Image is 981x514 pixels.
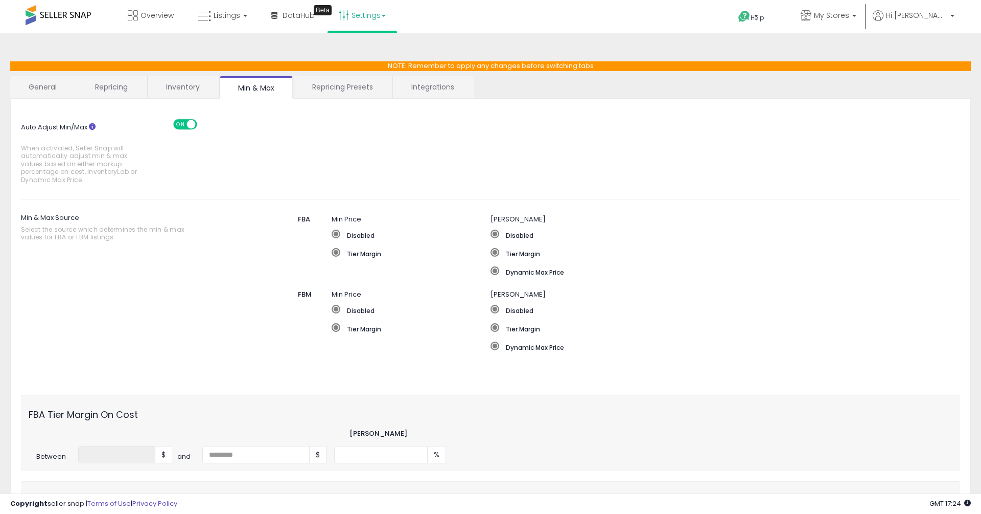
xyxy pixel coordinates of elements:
[393,76,473,98] a: Integrations
[21,144,143,184] span: When activated, Seller Snap will automatically adjust min & max values based on either markup per...
[148,76,218,98] a: Inventory
[751,13,764,22] span: Help
[174,120,187,128] span: ON
[21,210,244,247] label: Min & Max Source
[332,323,491,333] label: Tier Margin
[177,452,202,462] span: and
[730,3,784,33] a: Help
[332,230,491,240] label: Disabled
[314,5,332,15] div: Tooltip anchor
[283,10,315,20] span: DataHub
[332,289,361,299] span: Min Price
[10,499,48,508] strong: Copyright
[21,489,177,508] label: FBM Tier Margin On Cost
[332,214,361,224] span: Min Price
[10,61,971,71] p: NOTE: Remember to apply any changes before switching tabs
[294,76,391,98] a: Repricing Presets
[491,214,546,224] span: [PERSON_NAME]
[873,10,954,33] a: Hi [PERSON_NAME]
[332,305,491,315] label: Disabled
[814,10,849,20] span: My Stores
[491,248,888,258] label: Tier Margin
[10,76,76,98] a: General
[196,120,212,128] span: OFF
[87,499,131,508] a: Terms of Use
[155,446,172,463] span: $
[141,10,174,20] span: Overview
[332,248,491,258] label: Tier Margin
[77,76,146,98] a: Repricing
[886,10,947,20] span: Hi [PERSON_NAME]
[929,499,971,508] span: 2025-08-11 17:24 GMT
[738,10,751,23] i: Get Help
[349,429,407,439] label: [PERSON_NAME]
[21,403,177,421] label: FBA Tier Margin On Cost
[21,226,204,241] span: Select the source which determines the min & max values for FBA or FBM listings.
[491,305,809,315] label: Disabled
[491,230,888,240] label: Disabled
[310,446,326,463] span: $
[132,499,177,508] a: Privacy Policy
[491,266,888,277] label: Dynamic Max Price
[29,452,78,462] span: Between
[13,119,172,189] label: Auto Adjust Min/Max
[298,214,310,224] span: FBA
[491,342,809,352] label: Dynamic Max Price
[10,499,177,509] div: seller snap | |
[428,446,446,463] span: %
[298,289,312,299] span: FBM
[220,76,293,99] a: Min & Max
[491,289,546,299] span: [PERSON_NAME]
[491,323,809,333] label: Tier Margin
[214,10,240,20] span: Listings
